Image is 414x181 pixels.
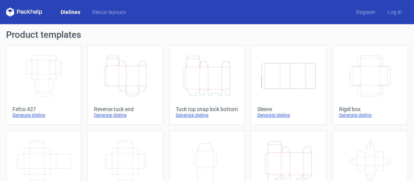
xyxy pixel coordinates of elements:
[251,45,326,125] a: SleeveGenerate dieline
[381,8,408,16] a: Log in
[176,106,238,112] div: Tuck top snap lock bottom
[339,106,402,112] div: Rigid box
[257,106,320,112] div: Sleeve
[339,112,402,118] div: Generate dieline
[350,8,381,16] a: Register
[12,106,75,112] div: Fefco 427
[6,45,81,125] a: Fefco 427Generate dieline
[176,112,238,118] div: Generate dieline
[94,106,156,112] div: Reverse tuck end
[12,112,75,118] div: Generate dieline
[257,112,320,118] div: Generate dieline
[86,8,132,16] a: Diecut layouts
[333,45,408,125] a: Rigid boxGenerate dieline
[6,30,408,39] h1: Product templates
[87,45,163,125] a: Reverse tuck endGenerate dieline
[55,8,86,16] a: Dielines
[94,112,156,118] div: Generate dieline
[169,45,245,125] a: Tuck top snap lock bottomGenerate dieline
